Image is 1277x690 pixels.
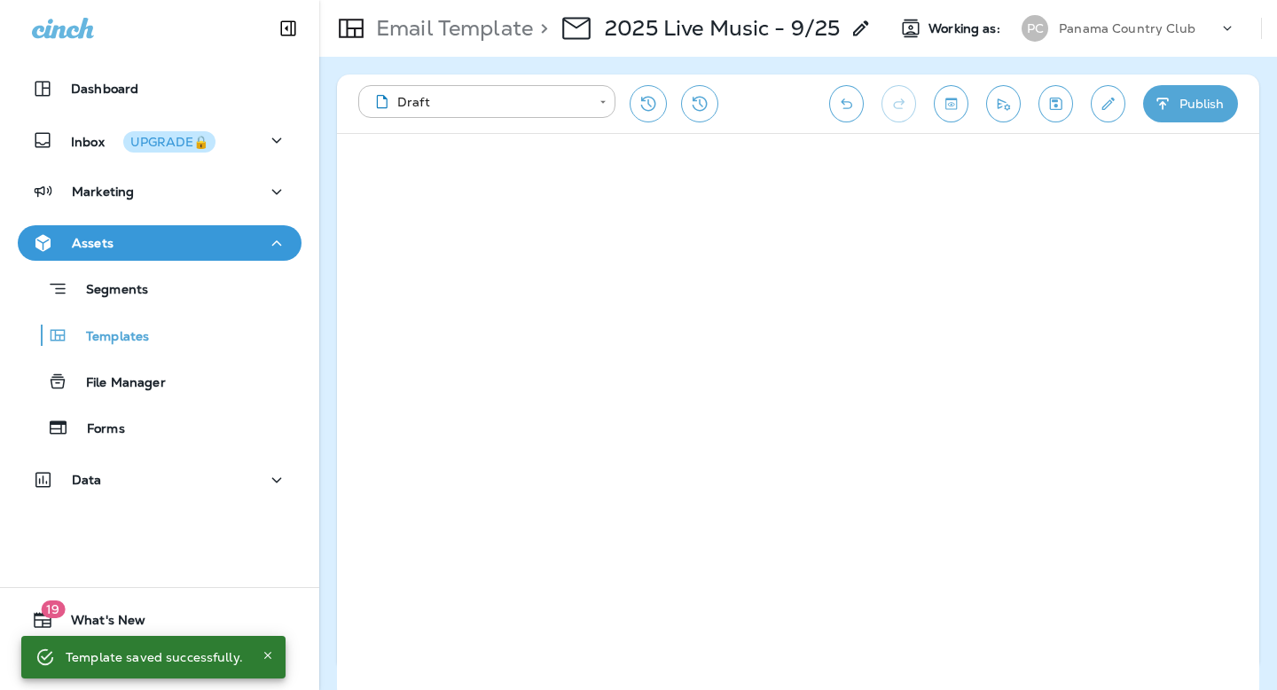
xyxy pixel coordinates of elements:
p: Panama Country Club [1059,21,1195,35]
p: Forms [69,421,125,438]
p: Marketing [72,184,134,199]
button: Assets [18,225,302,261]
div: UPGRADE🔒 [130,136,208,148]
button: Restore from previous version [630,85,667,122]
button: Data [18,462,302,498]
p: Templates [68,329,149,346]
button: File Manager [18,363,302,400]
button: View Changelog [681,85,718,122]
button: Undo [829,85,864,122]
p: 2025 Live Music - 9/25 [605,15,840,42]
div: Draft [371,93,587,111]
button: Forms [18,409,302,446]
button: InboxUPGRADE🔒 [18,122,302,158]
span: Working as: [928,21,1004,36]
button: Edit details [1091,85,1125,122]
button: 19What's New [18,602,302,638]
p: Email Template [369,15,533,42]
button: Save [1038,85,1073,122]
button: Publish [1143,85,1238,122]
button: Toggle preview [934,85,968,122]
button: Marketing [18,174,302,209]
p: Dashboard [71,82,138,96]
button: Segments [18,270,302,308]
button: UPGRADE🔒 [123,131,215,153]
span: What's New [53,613,145,634]
button: Collapse Sidebar [263,11,313,46]
button: Templates [18,317,302,354]
div: Template saved successfully. [66,641,243,673]
p: Assets [72,236,114,250]
div: PC [1022,15,1048,42]
p: Segments [68,282,148,300]
p: Data [72,473,102,487]
p: > [533,15,548,42]
button: Dashboard [18,71,302,106]
button: Send test email [986,85,1021,122]
span: 19 [41,600,65,618]
p: File Manager [68,375,166,392]
button: Close [257,645,278,666]
p: Inbox [71,131,215,150]
button: Support [18,645,302,680]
